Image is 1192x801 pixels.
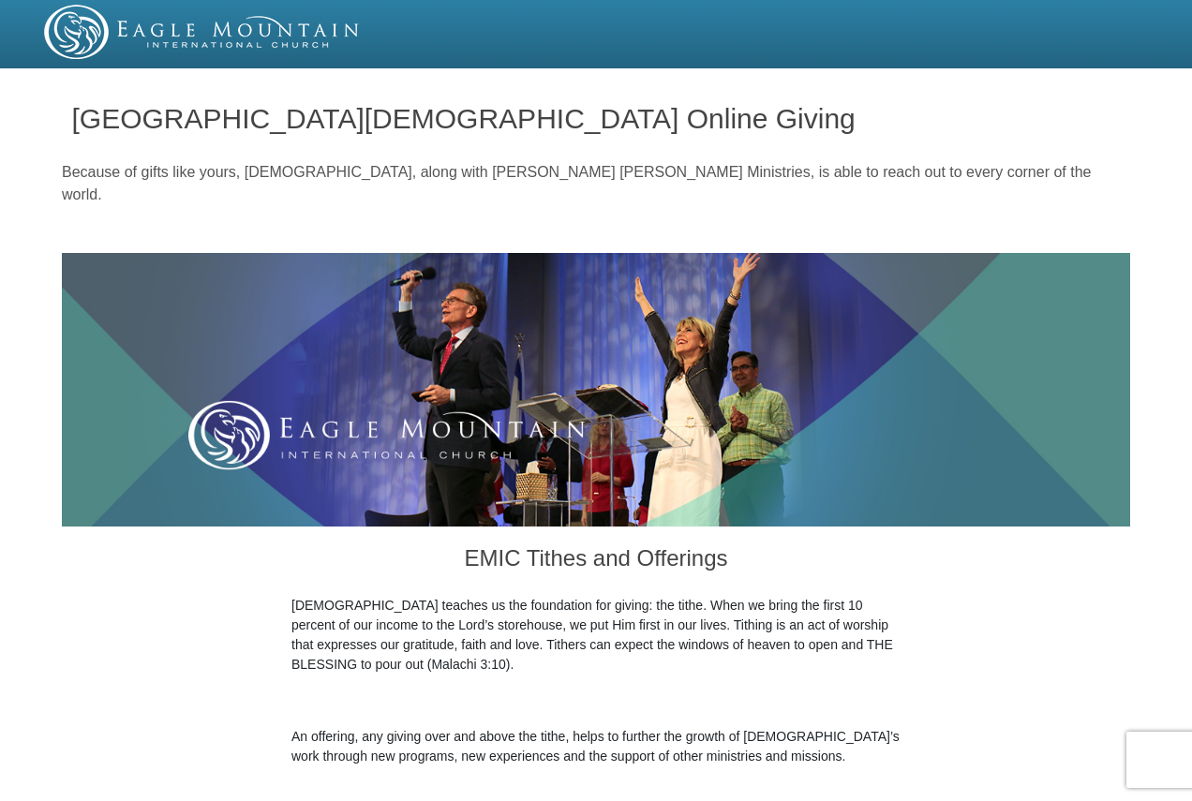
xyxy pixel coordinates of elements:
[62,161,1130,206] p: Because of gifts like yours, [DEMOGRAPHIC_DATA], along with [PERSON_NAME] [PERSON_NAME] Ministrie...
[291,727,901,766] p: An offering, any giving over and above the tithe, helps to further the growth of [DEMOGRAPHIC_DAT...
[291,596,901,675] p: [DEMOGRAPHIC_DATA] teaches us the foundation for giving: the tithe. When we bring the first 10 pe...
[72,103,1121,134] h1: [GEOGRAPHIC_DATA][DEMOGRAPHIC_DATA] Online Giving
[291,527,901,596] h3: EMIC Tithes and Offerings
[44,5,361,59] img: EMIC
